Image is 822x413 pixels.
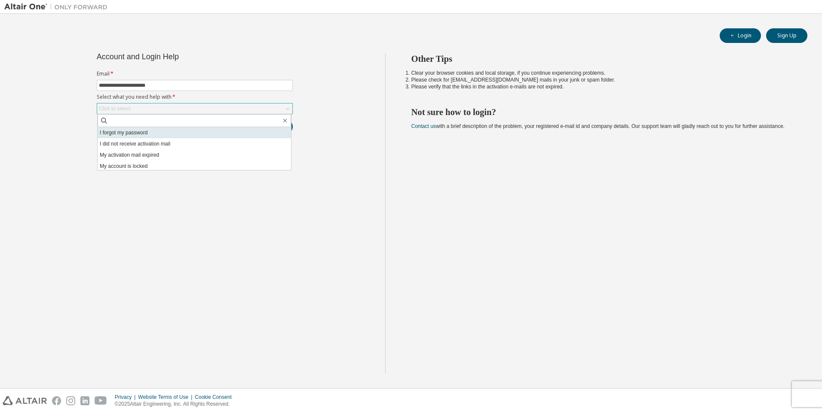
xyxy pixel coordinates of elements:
[80,396,89,405] img: linkedin.svg
[115,394,138,401] div: Privacy
[411,106,792,118] h2: Not sure how to login?
[97,94,293,100] label: Select what you need help with
[195,394,236,401] div: Cookie Consent
[97,70,293,77] label: Email
[138,394,195,401] div: Website Terms of Use
[411,123,436,129] a: Contact us
[52,396,61,405] img: facebook.svg
[3,396,47,405] img: altair_logo.svg
[411,76,792,83] li: Please check for [EMAIL_ADDRESS][DOMAIN_NAME] mails in your junk or spam folder.
[720,28,761,43] button: Login
[411,70,792,76] li: Clear your browser cookies and local storage, if you continue experiencing problems.
[95,396,107,405] img: youtube.svg
[4,3,112,11] img: Altair One
[411,123,785,129] span: with a brief description of the problem, your registered e-mail id and company details. Our suppo...
[115,401,237,408] p: © 2025 Altair Engineering, Inc. All Rights Reserved.
[97,103,292,114] div: Click to select
[411,53,792,64] h2: Other Tips
[66,396,75,405] img: instagram.svg
[766,28,807,43] button: Sign Up
[99,105,131,112] div: Click to select
[97,53,254,60] div: Account and Login Help
[98,127,291,138] li: I forgot my password
[411,83,792,90] li: Please verify that the links in the activation e-mails are not expired.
